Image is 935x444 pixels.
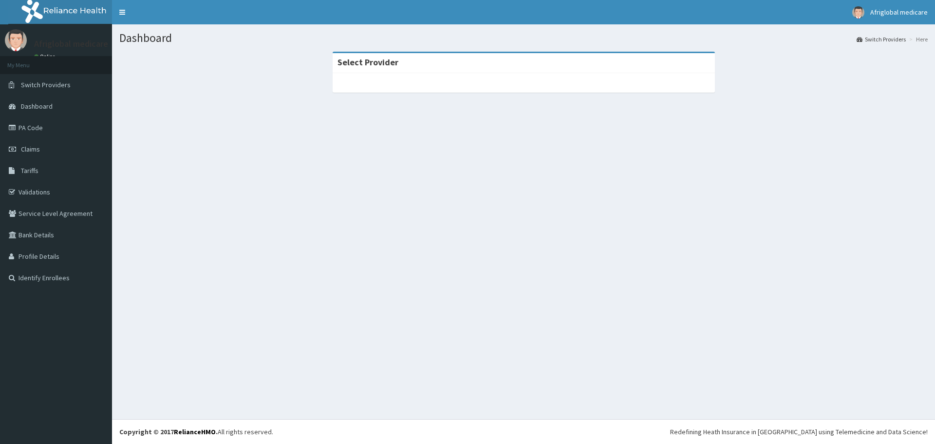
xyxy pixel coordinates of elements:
[174,427,216,436] a: RelianceHMO
[857,35,906,43] a: Switch Providers
[5,29,27,51] img: User Image
[112,419,935,444] footer: All rights reserved.
[870,8,928,17] span: Afriglobal medicare
[34,53,57,60] a: Online
[21,102,53,111] span: Dashboard
[21,166,38,175] span: Tariffs
[670,427,928,437] div: Redefining Heath Insurance in [GEOGRAPHIC_DATA] using Telemedicine and Data Science!
[21,145,40,154] span: Claims
[907,35,928,43] li: Here
[119,427,218,436] strong: Copyright © 2017 .
[852,6,864,19] img: User Image
[119,32,928,44] h1: Dashboard
[21,80,71,89] span: Switch Providers
[337,57,398,68] strong: Select Provider
[34,39,108,48] p: Afriglobal medicare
